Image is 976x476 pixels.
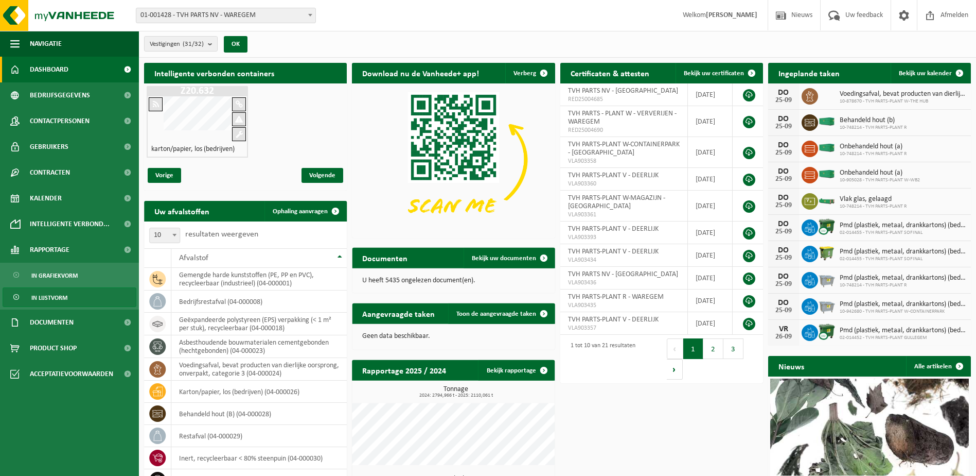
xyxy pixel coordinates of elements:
[688,106,733,137] td: [DATE]
[30,31,62,57] span: Navigatie
[773,149,794,157] div: 25-09
[818,270,836,288] img: WB-2500-GAL-GY-01
[171,268,347,291] td: gemengde harde kunststoffen (PE, PP en PVC), recycleerbaar (industrieel) (04-000001)
[568,194,665,210] span: TVH PARTS-PLANT W-MAGAZIJN - [GEOGRAPHIC_DATA]
[840,335,966,341] span: 02-014452 - TVH PARTS-PLANT GULLEGEM
[144,201,220,221] h2: Uw afvalstoffen
[840,195,907,203] span: Vlak glas, gelaagd
[30,160,70,185] span: Contracten
[362,333,544,340] p: Geen data beschikbaar.
[144,36,218,52] button: Vestigingen(31/32)
[30,185,62,211] span: Kalender
[773,254,794,262] div: 25-09
[352,83,555,236] img: Download de VHEPlus App
[149,228,180,243] span: 10
[840,309,966,315] span: 10-942680 - TVH PARTS-PLANT W-CONTAINERPARK
[768,63,850,83] h2: Ingeplande taken
[899,70,952,77] span: Bekijk uw kalender
[773,167,794,176] div: DO
[568,248,659,256] span: TVH PARTS-PLANT V - DEERLIJK
[840,282,966,288] span: 10-748214 - TVH PARTS-PLANT R
[568,293,664,301] span: TVH PARTS-PLANT R - WAREGEM
[30,82,90,108] span: Bedrijfsgegevens
[352,248,418,268] h2: Documenten
[30,335,77,361] span: Product Shop
[568,141,680,157] span: TVH PARTS-PLANT W-CONTAINERPARK - [GEOGRAPHIC_DATA]
[840,90,966,98] span: Voedingsafval, bevat producten van dierlijke oorsprong, onverpakt, categorie 3
[171,381,347,403] td: karton/papier, los (bedrijven) (04-000026)
[688,137,733,168] td: [DATE]
[273,208,328,215] span: Ophaling aanvragen
[568,324,680,332] span: VLA903357
[568,233,680,242] span: VLA903393
[773,325,794,333] div: VR
[840,125,907,131] span: 10-748214 - TVH PARTS-PLANT R
[568,225,659,233] span: TVH PARTS-PLANT V - DEERLIJK
[472,255,536,262] span: Bekijk uw documenten
[773,281,794,288] div: 25-09
[185,230,258,239] label: resultaten weergeven
[30,361,113,387] span: Acceptatievoorwaarden
[264,201,346,222] a: Ophaling aanvragen
[688,267,733,290] td: [DATE]
[560,63,660,83] h2: Certificaten & attesten
[667,338,683,359] button: Previous
[568,301,680,310] span: VLA903435
[840,256,966,262] span: 02-014455 - TVH PARTS-PLANT SOFINAL
[30,134,68,160] span: Gebruikers
[688,244,733,267] td: [DATE]
[183,41,204,47] count: (31/32)
[568,256,680,264] span: VLA903434
[840,169,920,177] span: Onbehandeld hout (a)
[3,265,136,285] a: In grafiekvorm
[568,110,677,126] span: TVH PARTS - PLANT W - VERVERIJEN - WAREGEM
[30,57,68,82] span: Dashboard
[568,95,680,104] span: RED25004685
[840,222,966,230] span: Pmd (plastiek, metaal, drankkartons) (bedrijven)
[31,266,78,285] span: In grafiekvorm
[773,273,794,281] div: DO
[768,356,814,376] h2: Nieuws
[773,299,794,307] div: DO
[448,303,554,324] a: Toon de aangevraagde taken
[224,36,247,53] button: OK
[136,8,315,23] span: 01-001428 - TVH PARTS NV - WAREGEM
[171,335,347,358] td: asbesthoudende bouwmaterialen cementgebonden (hechtgebonden) (04-000023)
[568,279,680,287] span: VLA903436
[906,356,970,377] a: Alle artikelen
[171,358,347,381] td: voedingsafval, bevat producten van dierlijke oorsprong, onverpakt, categorie 3 (04-000024)
[840,98,966,105] span: 10-878670 - TVH PARTS-PLANT W-THE HUB
[171,403,347,425] td: behandeld hout (B) (04-000028)
[151,146,235,153] h4: karton/papier, los (bedrijven)
[676,63,762,83] a: Bekijk uw certificaten
[684,70,744,77] span: Bekijk uw certificaten
[568,316,659,324] span: TVH PARTS-PLANT V - DEERLIJK
[840,248,966,256] span: Pmd (plastiek, metaal, drankkartons) (bedrijven)
[840,151,907,157] span: 10-748214 - TVH PARTS-PLANT R
[773,220,794,228] div: DO
[3,287,136,307] a: In lijstvorm
[891,63,970,83] a: Bekijk uw kalender
[352,303,445,324] h2: Aangevraagde taken
[818,169,836,179] img: HK-XC-40-GN-00
[773,194,794,202] div: DO
[30,310,74,335] span: Documenten
[568,87,678,95] span: TVH PARTS NV - [GEOGRAPHIC_DATA]
[464,248,554,268] a: Bekijk uw documenten
[818,196,836,205] img: HK-XC-10-GN-00
[565,337,635,381] div: 1 tot 10 van 21 resultaten
[840,230,966,236] span: 02-014455 - TVH PARTS-PLANT SOFINAL
[144,63,347,83] h2: Intelligente verbonden containers
[773,228,794,235] div: 25-09
[688,191,733,222] td: [DATE]
[352,360,456,380] h2: Rapportage 2025 / 2024
[362,277,544,284] p: U heeft 5435 ongelezen document(en).
[773,141,794,149] div: DO
[840,327,966,335] span: Pmd (plastiek, metaal, drankkartons) (bedrijven)
[357,393,555,398] span: 2024: 2794,966 t - 2025: 2110,061 t
[31,288,67,308] span: In lijstvorm
[840,300,966,309] span: Pmd (plastiek, metaal, drankkartons) (bedrijven)
[840,203,907,210] span: 10-748214 - TVH PARTS-PLANT R
[171,291,347,313] td: bedrijfsrestafval (04-000008)
[818,323,836,341] img: WB-1100-CU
